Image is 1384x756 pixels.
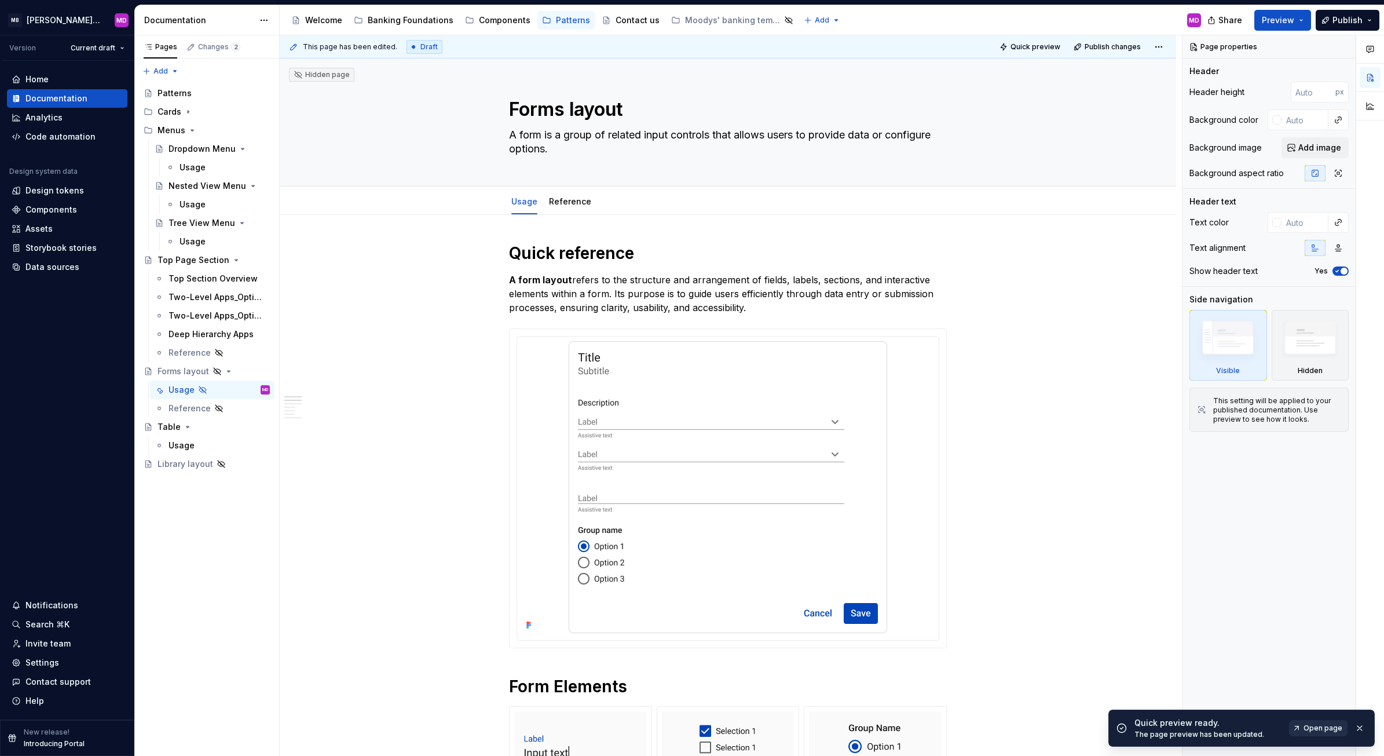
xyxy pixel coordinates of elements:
a: Banking Foundations [349,11,458,30]
a: Deep Hierarchy Apps [150,325,274,344]
a: Top Section Overview [150,269,274,288]
div: Patterns [556,14,590,26]
div: Cards [139,103,274,121]
input: Auto [1282,212,1328,233]
div: Usage [180,236,206,247]
div: Invite team [25,638,71,649]
div: Cards [158,106,181,118]
a: Forms layout [139,362,274,381]
input: Auto [1291,82,1335,103]
div: Home [25,74,49,85]
a: Top Page Section [139,251,274,269]
button: Publish [1316,10,1379,31]
button: Current draft [65,40,130,56]
div: Menus [158,125,185,136]
div: Background image [1189,142,1262,154]
a: Open page [1289,720,1348,736]
div: Text color [1189,217,1229,228]
a: Dropdown Menu [150,140,274,158]
div: The page preview has been updated. [1134,730,1282,739]
span: This page has been edited. [303,42,397,52]
button: Add image [1282,137,1349,158]
textarea: Forms layout [507,96,944,123]
div: MD [262,384,268,396]
a: Usage [161,158,274,177]
a: Patterns [537,11,595,30]
button: Add [139,63,182,79]
a: Design tokens [7,181,127,200]
div: Header height [1189,86,1244,98]
button: Notifications [7,596,127,615]
button: Add [800,12,844,28]
a: Documentation [7,89,127,108]
span: Add image [1298,142,1341,154]
div: Nested View Menu [169,180,246,192]
div: Forms layout [158,366,209,377]
div: Welcome [305,14,342,26]
a: Table [139,418,274,436]
a: Usage [511,196,537,206]
a: Code automation [7,127,127,146]
a: Usage [161,195,274,214]
div: Tree View Menu [169,217,235,229]
span: Publish [1332,14,1363,26]
div: Reference [169,347,211,359]
div: Deep Hierarchy Apps [169,328,254,340]
div: Notifications [25,600,78,611]
div: Usage [169,440,195,451]
a: Data sources [7,258,127,276]
span: Add [815,16,829,25]
div: Contact us [616,14,660,26]
textarea: A form is a group of related input controls that allows users to provide data or configure options. [507,126,944,158]
div: Usage [180,162,206,173]
div: Top Page Section [158,254,229,266]
div: Design system data [9,167,78,176]
button: Share [1202,10,1250,31]
span: Open page [1304,724,1342,733]
span: Preview [1262,14,1294,26]
div: Documentation [25,93,87,104]
div: Help [25,695,44,707]
div: Header text [1189,196,1236,207]
div: MD [116,16,127,25]
div: Usage [169,384,195,396]
div: Changes [198,42,240,52]
a: Invite team [7,634,127,653]
button: Preview [1254,10,1311,31]
span: Add [153,67,168,76]
div: Banking Foundations [368,14,453,26]
div: Text alignment [1189,242,1246,254]
button: Search ⌘K [7,615,127,634]
h1: Quick reference [509,243,947,264]
div: Quick preview ready. [1134,717,1282,729]
div: Visible [1189,310,1267,381]
span: Current draft [71,43,115,53]
button: MB[PERSON_NAME] Banking Fusion Design SystemMD [2,8,132,32]
a: Contact us [597,11,664,30]
a: Nested View Menu [150,177,274,195]
div: Documentation [144,14,254,26]
div: Contact support [25,676,91,688]
div: Menus [139,121,274,140]
button: Help [7,692,127,710]
div: Usage [507,189,542,213]
div: Page tree [139,84,274,473]
div: MD [1189,16,1199,25]
div: [PERSON_NAME] Banking Fusion Design System [27,14,101,26]
div: Version [9,43,36,53]
div: Two-Level Apps_Option 1 [169,291,264,303]
div: Background color [1189,114,1258,126]
a: Analytics [7,108,127,127]
a: Two-Level Apps_Option 1 [150,288,274,306]
div: Components [479,14,530,26]
a: Welcome [287,11,347,30]
a: Settings [7,653,127,672]
div: Table [158,421,181,433]
h1: Form Elements [509,676,947,697]
a: Home [7,70,127,89]
div: Side navigation [1189,294,1253,305]
div: Hidden page [294,70,350,79]
div: Visible [1216,366,1240,375]
div: Top Section Overview [169,273,258,284]
a: Components [460,11,535,30]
